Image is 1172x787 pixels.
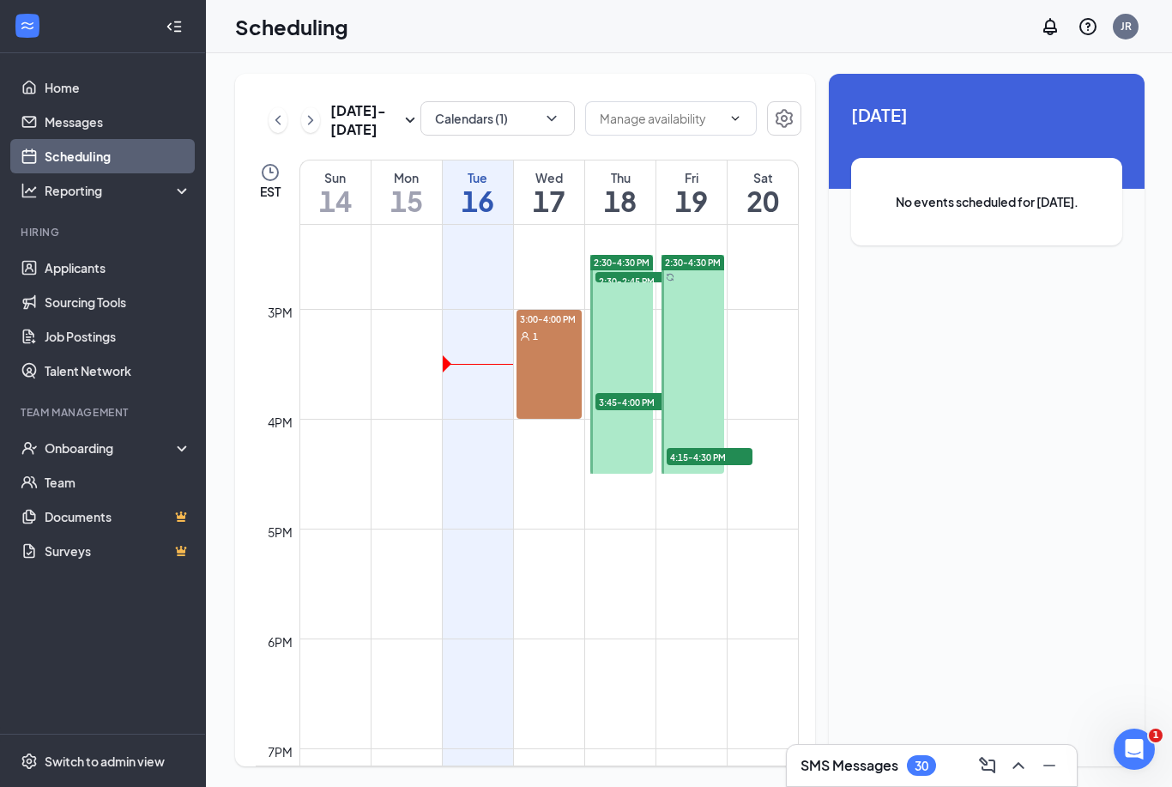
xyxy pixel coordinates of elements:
div: Fri [656,169,727,186]
h1: 15 [372,186,442,215]
button: ChevronUp [1005,752,1032,779]
span: 3:00-4:00 PM [517,310,582,327]
svg: ChevronLeft [269,110,287,130]
svg: UserCheck [21,439,38,457]
button: ChevronRight [301,107,320,133]
a: Team [45,465,191,499]
svg: Minimize [1039,755,1060,776]
div: Switch to admin view [45,753,165,770]
svg: ChevronUp [1008,755,1029,776]
div: 7pm [264,742,296,761]
button: ComposeMessage [974,752,1001,779]
div: Thu [585,169,655,186]
svg: Analysis [21,182,38,199]
button: Settings [767,101,801,136]
svg: QuestionInfo [1078,16,1098,37]
div: Reporting [45,182,192,199]
a: September 17, 2025 [514,160,584,224]
input: Manage availability [600,109,722,128]
div: 30 [915,759,928,773]
div: 5pm [264,523,296,542]
a: September 19, 2025 [656,160,727,224]
div: Sat [728,169,798,186]
div: JR [1121,19,1132,33]
div: 3pm [264,303,296,322]
a: Settings [767,101,801,139]
div: Team Management [21,405,188,420]
span: EST [260,183,281,200]
a: Talent Network [45,354,191,388]
span: No events scheduled for [DATE]. [885,192,1088,211]
svg: Settings [774,108,794,129]
svg: Sync [666,273,674,282]
h1: 16 [443,186,513,215]
h1: 19 [656,186,727,215]
button: Calendars (1)ChevronDown [420,101,575,136]
h1: 18 [585,186,655,215]
div: Wed [514,169,584,186]
h1: 17 [514,186,584,215]
div: Tue [443,169,513,186]
a: Sourcing Tools [45,285,191,319]
div: Mon [372,169,442,186]
svg: ComposeMessage [977,755,998,776]
h1: 14 [300,186,371,215]
svg: Clock [260,162,281,183]
div: 6pm [264,633,296,651]
a: Applicants [45,251,191,285]
svg: User [520,331,530,342]
a: September 20, 2025 [728,160,798,224]
div: Onboarding [45,439,177,457]
a: September 16, 2025 [443,160,513,224]
iframe: Intercom live chat [1114,729,1155,770]
button: ChevronLeft [269,107,287,133]
svg: WorkstreamLogo [19,17,36,34]
svg: Settings [21,753,38,770]
svg: ChevronRight [302,110,319,130]
span: 1 [533,330,538,342]
div: Hiring [21,225,188,239]
svg: ChevronDown [728,112,742,125]
div: Sun [300,169,371,186]
a: Scheduling [45,139,191,173]
a: Messages [45,105,191,139]
svg: Notifications [1040,16,1060,37]
a: DocumentsCrown [45,499,191,534]
h1: Scheduling [235,12,348,41]
div: 4pm [264,413,296,432]
svg: ChevronDown [543,110,560,127]
span: 2:30-4:30 PM [594,257,649,269]
svg: Collapse [166,18,183,35]
a: Home [45,70,191,105]
h1: 20 [728,186,798,215]
a: September 14, 2025 [300,160,371,224]
span: 4:15-4:30 PM [667,448,752,465]
a: Job Postings [45,319,191,354]
span: 2:30-2:45 PM [595,272,681,289]
span: [DATE] [851,101,1122,128]
span: 1 [1149,729,1163,742]
a: SurveysCrown [45,534,191,568]
h3: SMS Messages [800,756,898,775]
a: September 18, 2025 [585,160,655,224]
h3: [DATE] - [DATE] [330,101,400,139]
svg: SmallChevronDown [400,110,420,130]
button: Minimize [1036,752,1063,779]
span: 3:45-4:00 PM [595,393,681,410]
span: 2:30-4:30 PM [665,257,721,269]
a: September 15, 2025 [372,160,442,224]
